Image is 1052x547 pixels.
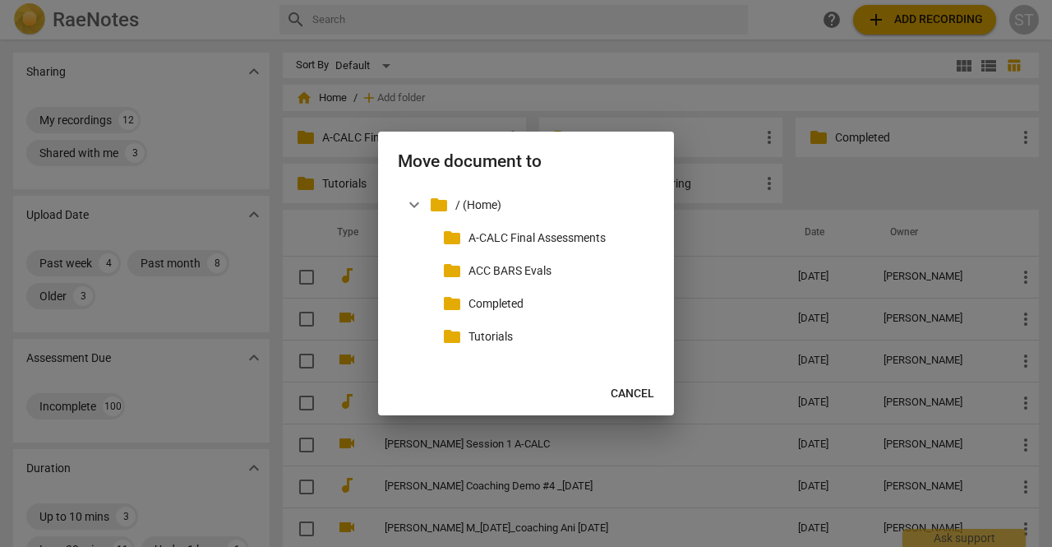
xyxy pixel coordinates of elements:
[442,294,462,313] span: folder
[455,197,648,214] p: / (Home)
[468,262,648,280] p: ACC BARS Evals
[404,195,424,215] span: expand_more
[442,261,462,280] span: folder
[429,195,449,215] span: folder
[611,386,654,402] span: Cancel
[468,229,648,247] p: A-CALC Final Assessments
[468,328,648,345] p: Tutorials
[468,295,648,313] p: Completed
[598,379,667,409] button: Cancel
[442,228,462,248] span: folder
[442,327,462,346] span: folder
[398,151,654,172] h2: Move document to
